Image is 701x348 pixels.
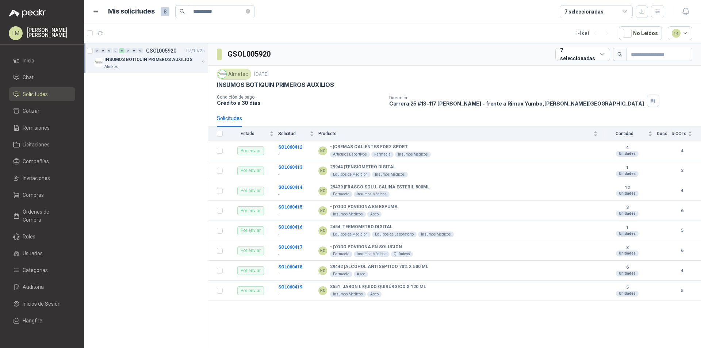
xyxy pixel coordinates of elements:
div: 0 [107,48,112,53]
p: - [278,271,314,278]
span: Licitaciones [23,141,50,149]
a: Invitaciones [9,171,75,185]
div: 0 [138,48,143,53]
a: Licitaciones [9,138,75,152]
span: search [180,9,185,14]
a: SOL060415 [278,204,302,210]
p: - [278,211,314,218]
div: 1 - 1 de 1 [576,27,613,39]
a: Inicios de Sesión [9,297,75,311]
th: # COTs [672,127,701,141]
b: 1 [602,225,652,231]
span: Estado [227,131,268,136]
img: Company Logo [218,70,226,78]
a: Cotizar [9,104,75,118]
a: SOL060413 [278,165,302,170]
span: 8 [161,7,169,16]
b: 4 [672,267,692,274]
div: Farmacia [330,271,352,277]
a: Compañías [9,154,75,168]
b: 1 [602,165,652,171]
span: Usuarios [23,249,43,257]
div: NO [318,187,327,195]
a: Remisiones [9,121,75,135]
b: 3 [602,205,652,211]
img: Logo peakr [9,9,46,18]
div: Farmacia [371,152,394,157]
button: 14 [668,26,693,40]
p: - [278,191,314,198]
div: 0 [113,48,118,53]
span: Roles [23,233,35,241]
p: Dirección [389,95,644,100]
a: SOL060417 [278,245,302,250]
h3: GSOL005920 [227,49,272,60]
span: Remisiones [23,124,50,132]
div: Artículos Deportivos [330,152,370,157]
div: Unidades [616,171,639,177]
div: Almatec [217,69,251,80]
p: - [278,171,314,178]
b: 4 [672,148,692,154]
a: Compras [9,188,75,202]
a: SOL060412 [278,145,302,150]
div: Unidades [616,291,639,297]
div: LM [9,26,23,40]
div: Aseo [354,271,368,277]
b: 3 [672,167,692,174]
span: Compras [23,191,44,199]
div: Equipos de Medición [330,232,371,237]
div: Unidades [616,211,639,217]
div: Por enviar [237,167,264,175]
a: Auditoria [9,280,75,294]
p: GSOL005920 [146,48,176,53]
p: [DATE] [254,71,269,78]
a: Roles [9,230,75,244]
span: search [617,52,623,57]
b: SOL060416 [278,225,302,230]
span: Órdenes de Compra [23,208,68,224]
b: 3 [602,245,652,251]
b: 6 [602,265,652,271]
span: Inicio [23,57,34,65]
span: close-circle [246,8,250,15]
a: SOL060418 [278,264,302,269]
div: NO [318,246,327,255]
h1: Mis solicitudes [108,6,155,17]
span: Invitaciones [23,174,50,182]
div: Solicitudes [217,114,242,122]
a: Hangfire [9,314,75,328]
button: No Leídos [619,26,662,40]
th: Solicitud [278,127,318,141]
span: Categorías [23,266,48,274]
p: - [278,151,314,158]
div: Por enviar [237,246,264,255]
div: NO [318,286,327,295]
a: Inicio [9,54,75,68]
p: Crédito a 30 días [217,100,383,106]
span: Auditoria [23,283,44,291]
th: Cantidad [602,127,657,141]
a: Categorías [9,263,75,277]
div: NO [318,206,327,215]
p: - [278,231,314,238]
div: Por enviar [237,146,264,155]
a: Órdenes de Compra [9,205,75,227]
div: Insumos Médicos [418,232,454,237]
div: Insumos Médicos [354,251,390,257]
b: 6 [672,247,692,254]
div: Unidades [616,191,639,196]
div: 0 [94,48,100,53]
div: Por enviar [237,226,264,235]
b: 8551 | JABON LIQUIDO QUIRÚRGICO X 120 ML [330,284,426,290]
th: Docs [657,127,672,141]
div: Equipos de Laboratorio [372,232,417,237]
div: NO [318,146,327,155]
div: Por enviar [237,187,264,195]
div: Por enviar [237,206,264,215]
b: 4 [602,145,652,151]
div: 7 seleccionadas [560,46,597,62]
